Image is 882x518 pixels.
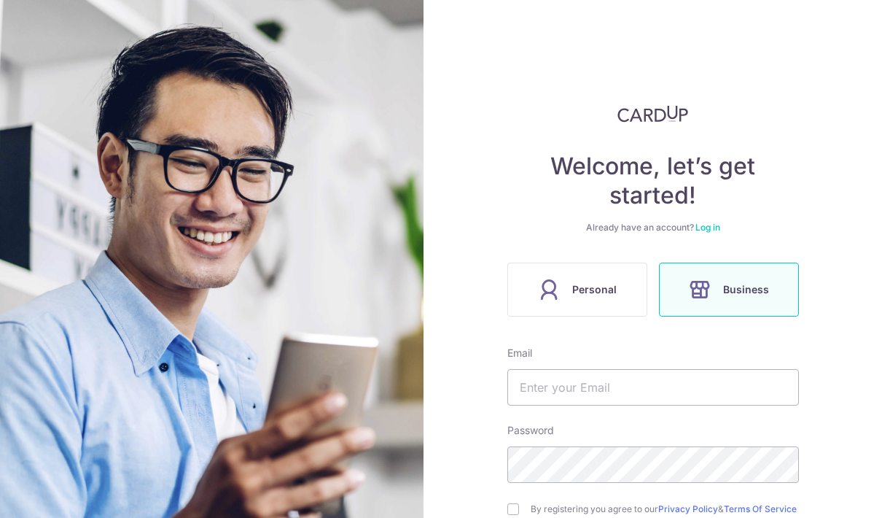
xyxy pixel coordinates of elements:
[658,503,718,514] a: Privacy Policy
[531,503,799,515] label: By registering you agree to our &
[617,105,689,123] img: CardUp Logo
[572,281,617,298] span: Personal
[507,346,532,360] label: Email
[695,222,720,233] a: Log in
[653,263,805,317] a: Business
[723,281,769,298] span: Business
[507,222,799,233] div: Already have an account?
[507,152,799,210] h4: Welcome, let’s get started!
[724,503,797,514] a: Terms Of Service
[502,263,653,317] a: Personal
[507,423,554,438] label: Password
[507,369,799,406] input: Enter your Email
